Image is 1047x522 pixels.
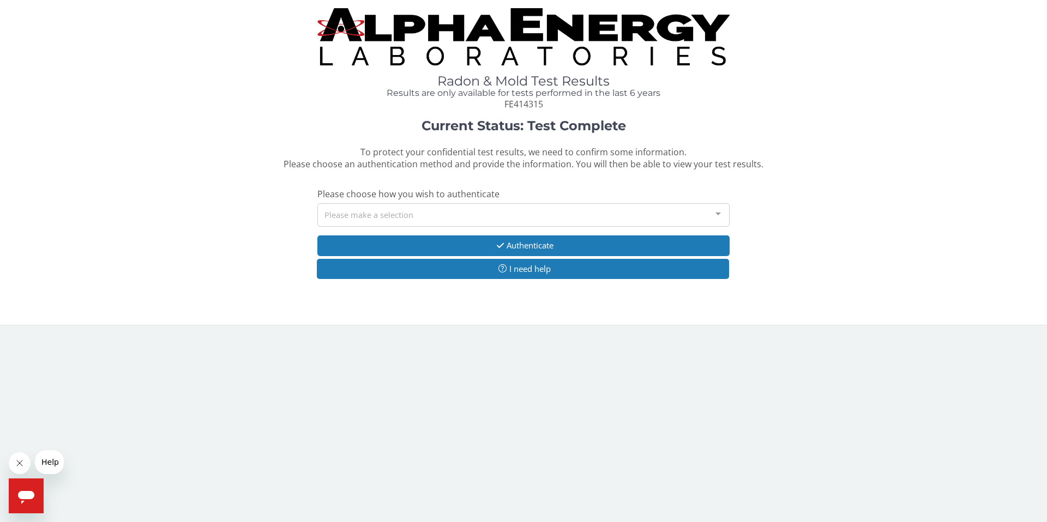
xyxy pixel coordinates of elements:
[317,8,730,65] img: TightCrop.jpg
[284,146,763,171] span: To protect your confidential test results, we need to confirm some information. Please choose an ...
[317,188,500,200] span: Please choose how you wish to authenticate
[317,74,730,88] h1: Radon & Mold Test Results
[422,118,626,133] strong: Current Status: Test Complete
[9,478,44,513] iframe: Button to launch messaging window
[504,98,543,110] span: FE414315
[317,259,729,279] button: I need help
[317,235,730,256] button: Authenticate
[9,452,31,474] iframe: Close message
[317,88,730,98] h4: Results are only available for tests performed in the last 6 years
[35,450,64,474] iframe: Message from company
[324,208,413,221] span: Please make a selection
